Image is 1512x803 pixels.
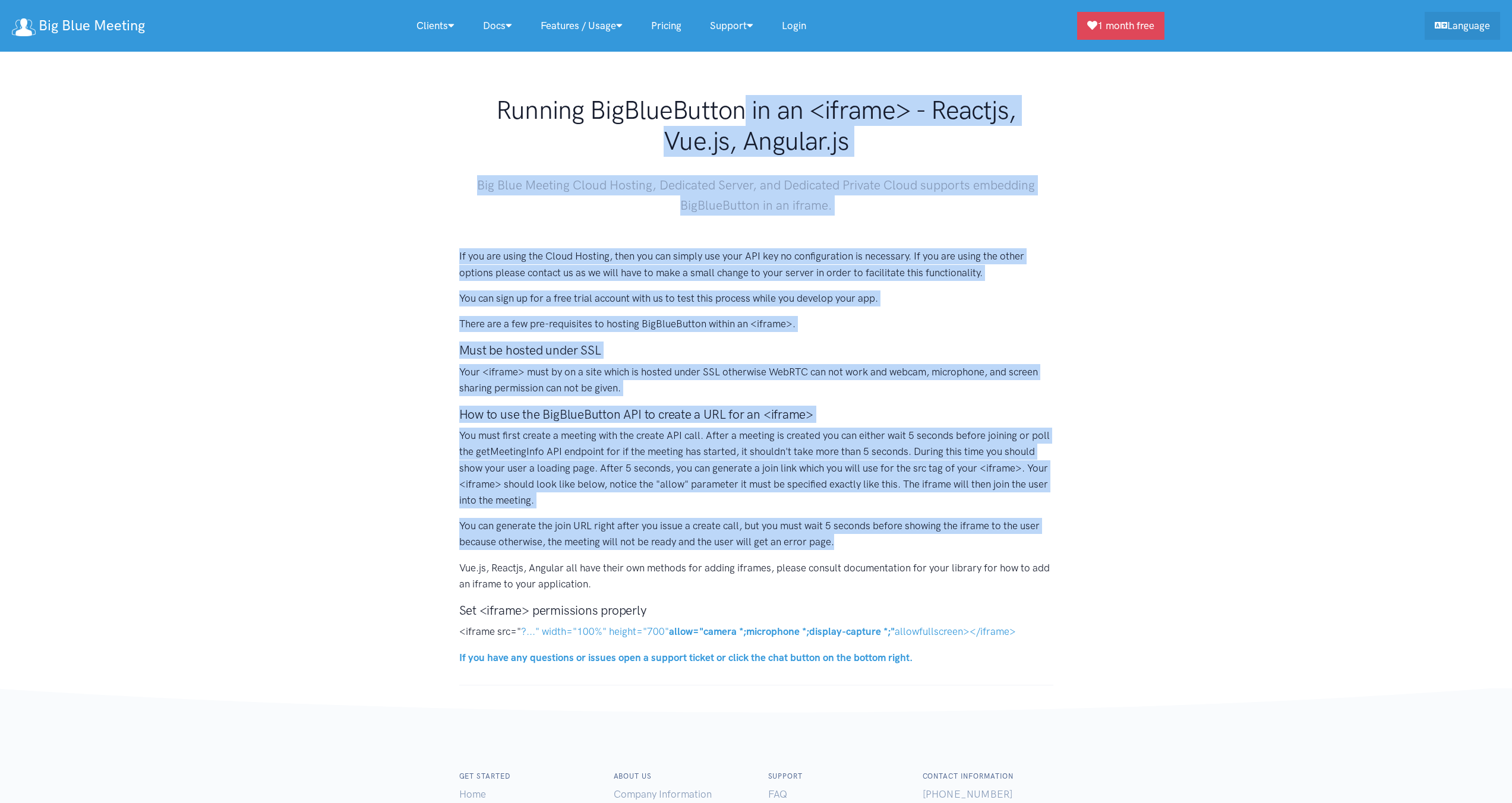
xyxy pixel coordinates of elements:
h3: How to use the BigBlueButton API to create a URL for an <iframe> [459,406,1053,423]
img: logo [12,18,36,36]
p: You can generate the join URL right after you issue a create call, but you must wait 5 seconds be... [459,518,1053,550]
a: Clients [402,13,469,39]
a: If you have any questions or issues open a support ticket or click the chat button on the bottom ... [459,652,913,663]
p: Your <iframe> must by on a site which is hosted under SSL otherwise WebRTC can not work and webca... [459,364,1053,396]
h6: Get started [459,771,590,782]
h6: Support [768,771,899,782]
p: If you are using the Cloud Hosting, then you can simply use your API key no configuration is nece... [459,248,1053,280]
h3: Set <iframe> permissions properly [459,602,1053,619]
strong: allow="camera *;microphone *;display-capture *;" [669,625,895,637]
a: Big Blue Meeting [12,13,145,39]
a: Support [696,13,768,39]
a: 1 month free [1077,12,1164,40]
p: There are a few pre-requisites to hosting BigBlueButton within an <iframe>. [459,316,1053,332]
a: FAQ [768,788,787,800]
h1: Running BigBlueButton in an <iframe> - Reactjs, Vue.js, Angular.js [459,95,1053,156]
a: Language [1425,12,1500,40]
p: Vue.js, Reactjs, Angular all have their own methods for adding iframes, please consult documentat... [459,560,1053,592]
h6: Contact Information [923,771,1053,782]
a: Home [459,788,486,800]
h3: Must be hosted under SSL [459,342,1053,359]
p: <iframe src=" [459,624,1053,640]
a: Login [768,13,820,39]
a: Company Information [614,788,712,800]
a: Pricing [637,13,696,39]
p: You can sign up for a free trial account with us to test this process while you develop your app. [459,290,1053,306]
h6: About us [614,771,744,782]
p: Big Blue Meeting Cloud Hosting, Dedicated Server, and Dedicated Private Cloud supports embedding ... [459,166,1053,215]
p: You must first create a meeting with the create API call. After a meeting is created you can eith... [459,428,1053,508]
a: ?..." width="100%" height="700"allow="camera *;microphone *;display-capture *;"allowfullscreen></... [521,625,1016,637]
a: Docs [469,13,526,39]
a: Features / Usage [526,13,637,39]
